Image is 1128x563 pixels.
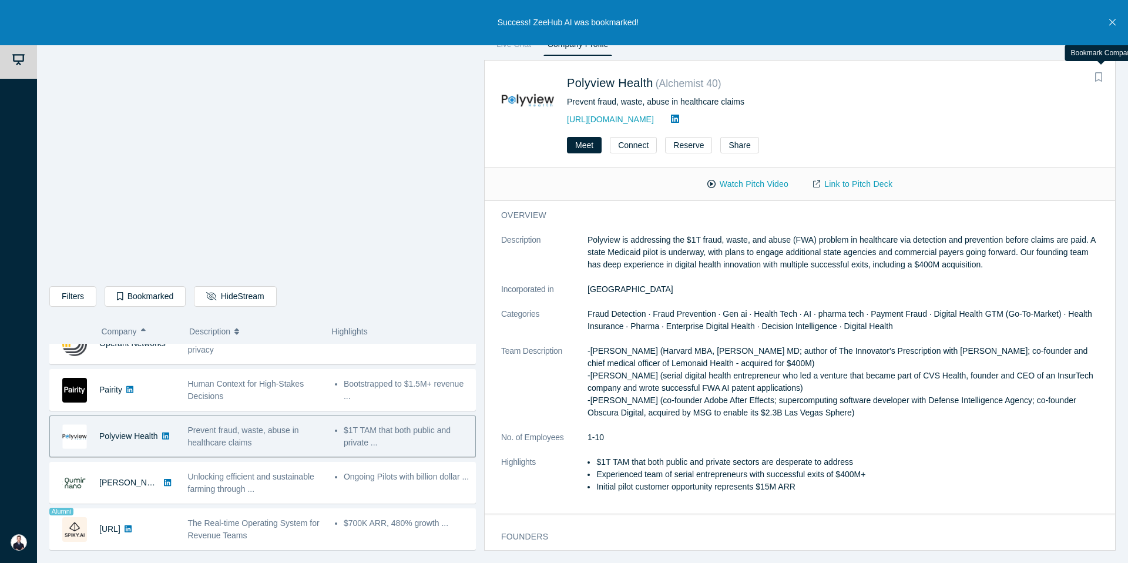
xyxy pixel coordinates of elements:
[596,468,1099,481] li: Experienced team of serial entrepreneurs with successful exits of $400M+
[498,16,639,29] p: Success! ZeeHub AI was bookmarked!
[99,478,167,487] a: [PERSON_NAME]
[587,309,1092,331] span: Fraud Detection · Fraud Prevention · Gen ai · Health Tech · AI · pharma tech · Payment Fraud · Di...
[344,517,469,530] li: $700K ARR, 480% growth ...
[501,308,587,345] dt: Categories
[596,481,1099,493] li: Initial pilot customer opportunity represents $15M ARR
[62,424,87,449] img: Polyview Health's Logo
[665,137,712,153] button: Reserve
[567,115,654,124] a: [URL][DOMAIN_NAME]
[543,37,612,56] a: Company Profile
[501,234,587,283] dt: Description
[331,327,367,336] span: Highlights
[99,524,120,534] a: [URL]
[596,456,1099,468] li: $1T TAM that both public and private sectors are desperate to address
[62,331,87,356] img: Operant Networks's Logo
[99,431,158,441] a: Polyview Health
[501,283,587,308] dt: Incorporated in
[344,378,469,403] li: Bootstrapped to $1.5M+ revenue ...
[102,319,137,344] span: Company
[62,378,87,403] img: Pairity's Logo
[720,137,758,153] button: Share
[189,319,230,344] span: Description
[695,174,801,195] button: Watch Pitch Video
[188,472,314,494] span: Unlocking efficient and sustainable farming through ...
[194,286,276,307] button: HideStream
[656,78,721,89] small: ( Alchemist 40 )
[99,385,122,394] a: Pairity
[567,137,602,153] button: Meet
[492,37,535,56] a: Live Chat
[344,471,469,483] li: Ongoing Pilots with billion dollar ...
[567,96,959,108] div: Prevent fraud, waste, abuse in healthcare claims
[188,379,304,401] span: Human Context for High-Stakes Decisions
[501,456,587,505] dt: Highlights
[587,234,1099,271] p: Polyview is addressing the $1T fraud, waste, and abuse (FWA) problem in healthcare via detection ...
[501,345,587,431] dt: Team Description
[587,283,1099,296] dd: [GEOGRAPHIC_DATA]
[62,517,87,542] img: Spiky.ai's Logo
[188,425,299,447] span: Prevent fraud, waste, abuse in healthcare claims
[501,531,1082,543] h3: Founders
[567,76,653,89] a: Polyview Health
[501,431,587,456] dt: No. of Employees
[49,508,73,515] span: Alumni
[587,345,1099,419] p: -[PERSON_NAME] (Harvard MBA, [PERSON_NAME] MD; author of The Innovator's Prescription with [PERSO...
[11,534,27,551] img: Quinn Murdock's Account
[188,518,320,540] span: The Real-time Operating System for Revenue Teams
[501,209,1082,222] h3: overview
[102,319,177,344] button: Company
[610,137,657,153] button: Connect
[188,333,300,354] span: Enterprise AI security and data privacy
[801,174,905,195] a: Link to Pitch Deck
[105,286,186,307] button: Bookmarked
[344,424,469,449] li: $1T TAM that both public and private ...
[1090,69,1107,86] button: Bookmark
[49,286,96,307] button: Filters
[189,319,319,344] button: Description
[50,38,475,277] iframe: Alchemist Class XL Demo Day: Vault
[587,431,1099,444] dd: 1-10
[501,73,555,127] img: Polyview Health's Logo
[62,471,87,495] img: Qumir Nano's Logo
